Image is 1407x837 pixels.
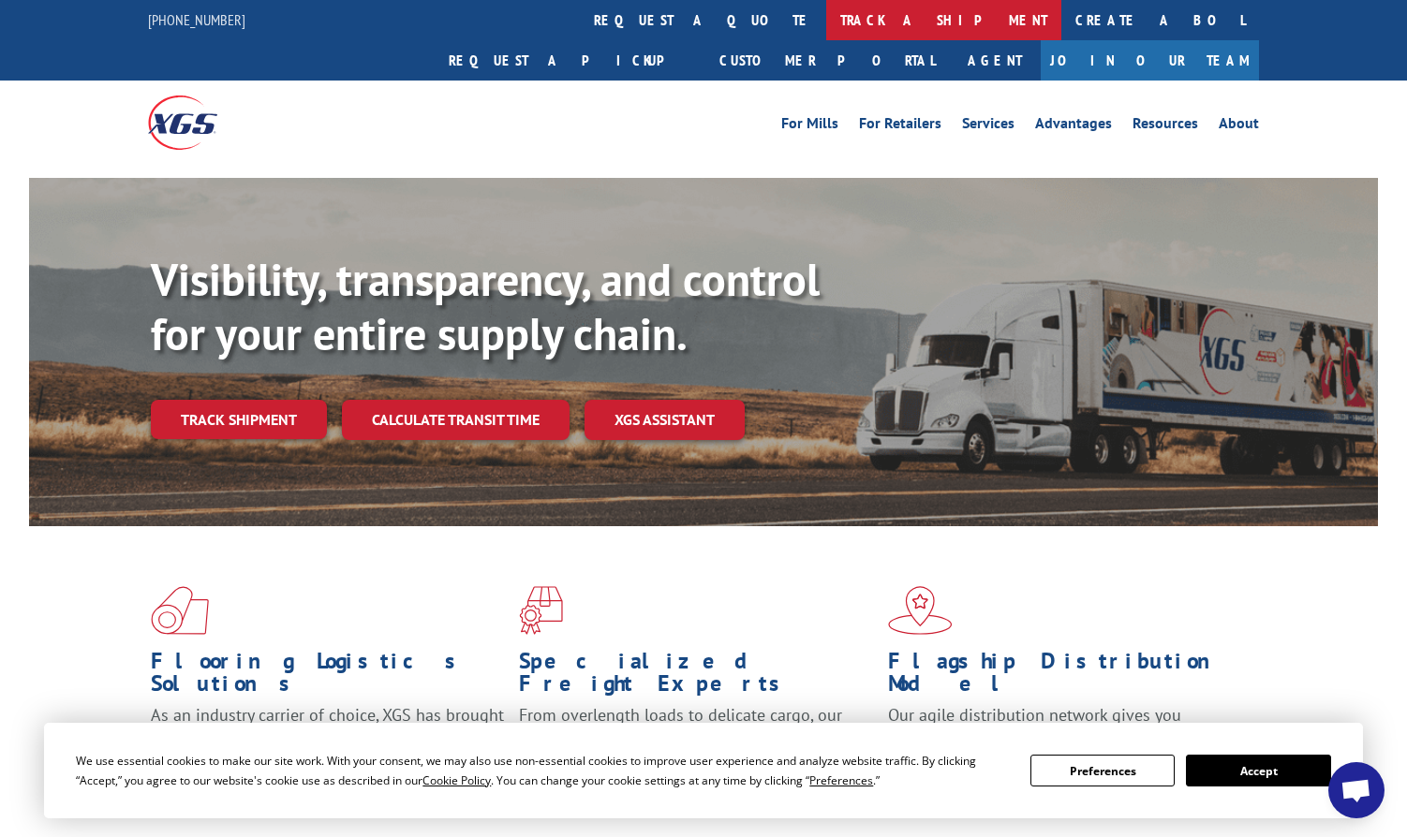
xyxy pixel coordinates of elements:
[435,40,705,81] a: Request a pickup
[809,772,873,788] span: Preferences
[949,40,1041,81] a: Agent
[76,751,1008,790] div: We use essential cookies to make our site work. With your consent, we may also use non-essential ...
[342,400,570,440] a: Calculate transit time
[151,400,327,439] a: Track shipment
[1041,40,1259,81] a: Join Our Team
[519,586,563,635] img: xgs-icon-focused-on-flooring-red
[781,116,838,137] a: For Mills
[585,400,745,440] a: XGS ASSISTANT
[1219,116,1259,137] a: About
[1328,762,1385,818] div: Open chat
[148,10,245,29] a: [PHONE_NUMBER]
[1133,116,1198,137] a: Resources
[44,723,1363,818] div: Cookie Consent Prompt
[1035,116,1112,137] a: Advantages
[888,586,953,635] img: xgs-icon-flagship-distribution-model-red
[705,40,949,81] a: Customer Portal
[1186,755,1330,786] button: Accept
[151,650,505,704] h1: Flooring Logistics Solutions
[1030,755,1175,786] button: Preferences
[888,650,1242,704] h1: Flagship Distribution Model
[151,586,209,635] img: xgs-icon-total-supply-chain-intelligence-red
[151,250,820,362] b: Visibility, transparency, and control for your entire supply chain.
[519,650,873,704] h1: Specialized Freight Experts
[519,704,873,787] p: From overlength loads to delicate cargo, our experienced staff knows the best way to move your fr...
[859,116,941,137] a: For Retailers
[151,704,504,771] span: As an industry carrier of choice, XGS has brought innovation and dedication to flooring logistics...
[888,704,1233,748] span: Our agile distribution network gives you nationwide inventory management on demand.
[962,116,1015,137] a: Services
[422,772,491,788] span: Cookie Policy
